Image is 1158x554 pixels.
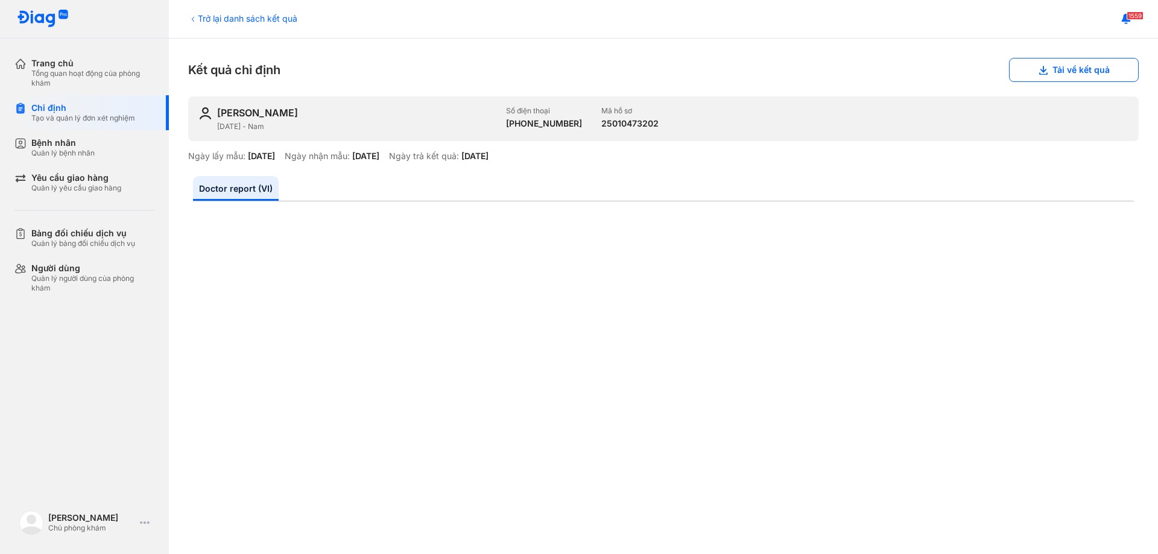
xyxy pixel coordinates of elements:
[601,118,659,129] div: 25010473202
[188,58,1139,82] div: Kết quả chỉ định
[506,106,582,116] div: Số điện thoại
[31,274,154,293] div: Quản lý người dùng của phòng khám
[31,137,95,148] div: Bệnh nhân
[48,512,135,523] div: [PERSON_NAME]
[31,239,135,248] div: Quản lý bảng đối chiếu dịch vụ
[1009,58,1139,82] button: Tải về kết quả
[248,151,275,162] div: [DATE]
[188,12,297,25] div: Trở lại danh sách kết quả
[389,151,459,162] div: Ngày trả kết quả:
[193,176,279,201] a: Doctor report (VI)
[188,151,245,162] div: Ngày lấy mẫu:
[31,263,154,274] div: Người dùng
[48,523,135,533] div: Chủ phòng khám
[31,58,154,69] div: Trang chủ
[217,106,298,119] div: [PERSON_NAME]
[31,102,135,113] div: Chỉ định
[31,228,135,239] div: Bảng đối chiếu dịch vụ
[506,118,582,129] div: [PHONE_NUMBER]
[31,69,154,88] div: Tổng quan hoạt động của phòng khám
[31,172,121,183] div: Yêu cầu giao hàng
[198,106,212,121] img: user-icon
[17,10,69,28] img: logo
[461,151,489,162] div: [DATE]
[217,122,496,131] div: [DATE] - Nam
[31,113,135,123] div: Tạo và quản lý đơn xét nghiệm
[601,106,659,116] div: Mã hồ sơ
[285,151,350,162] div: Ngày nhận mẫu:
[19,511,43,535] img: logo
[31,148,95,158] div: Quản lý bệnh nhân
[1127,11,1144,20] span: 1559
[31,183,121,193] div: Quản lý yêu cầu giao hàng
[352,151,379,162] div: [DATE]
